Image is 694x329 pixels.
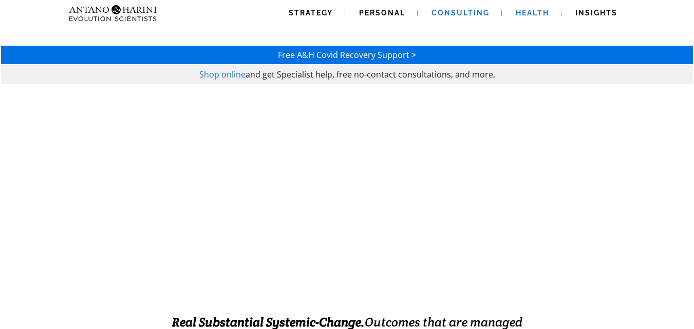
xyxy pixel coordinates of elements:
strong: EXCELLENCE INSTALLATION. ENABLED. [141,250,553,275]
span: Personal [359,9,405,17]
span: Consulting [432,9,490,17]
span: Insights [575,9,617,17]
a: Shop online [199,69,246,80]
span: Strategy [289,9,333,17]
span: Health [516,9,549,17]
span: and get Specialist help, free no-contact consultations, and more. [246,69,495,80]
a: Free A&H Covid Recovery Support > [278,49,416,61]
